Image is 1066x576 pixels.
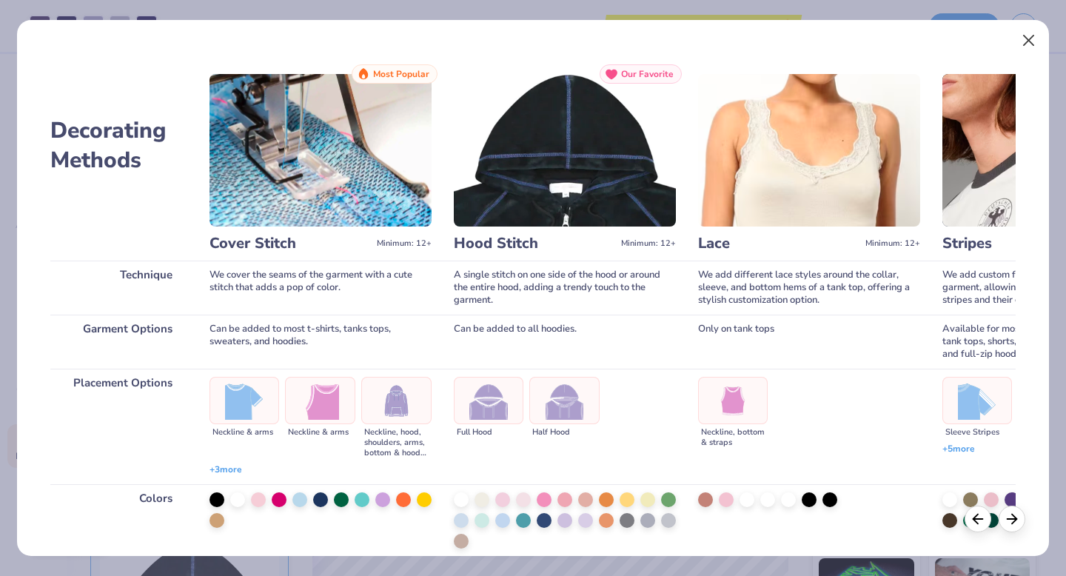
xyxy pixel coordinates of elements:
h3: Hood Stitch [454,234,615,253]
span: Most Popular [373,69,429,79]
div: We cover the seams of the garment with a cute stitch that adds a pop of color. [209,261,432,315]
div: A single stitch on one side of the hood or around the entire hood, adding a trendy touch to the g... [454,261,676,315]
div: Full Hood [454,427,524,438]
span: Our Favorite [621,69,674,79]
div: Technique [50,261,187,315]
img: Neckline, bottom & straps [714,382,751,420]
img: Lace [698,74,920,227]
h3: Cover Stitch [209,234,371,253]
img: Cover Stitch [209,74,432,227]
button: Close [1015,27,1043,55]
img: Full Hood [469,382,507,420]
h3: Lace [698,234,859,253]
div: Neckline & arms [209,427,280,458]
img: Neckline & arms [301,382,339,420]
img: Neckline & arms [225,382,263,420]
span: Minimum: 12+ [621,238,676,249]
span: Minimum: 12+ [377,238,432,249]
div: Sleeve Stripes [942,427,1013,438]
div: Half Hood [529,427,600,438]
div: Can be added to all hoodies. [454,315,676,369]
img: Neckline, hood, shoulders, arms, bottom & hoodie pocket [378,382,415,420]
div: Neckline & arms [285,427,355,458]
span: Minimum: 12+ [865,238,920,249]
img: Sleeve Stripes [958,382,996,420]
div: Can be added to most t-shirts, tanks tops, sweaters, and hoodies. [209,315,432,369]
h2: Decorating Methods [50,116,187,175]
div: Only on tank tops [698,315,920,369]
div: Neckline, hood, shoulders, arms, bottom & hoodie pocket [361,427,432,458]
div: We add different lace styles around the collar, sleeve, and bottom hems of a tank top, offering a... [698,261,920,315]
div: Neckline, bottom & straps [698,427,768,448]
img: Hood Stitch [454,74,676,227]
div: Placement Options [50,369,187,484]
div: Garment Options [50,315,187,369]
img: Half Hood [546,382,583,420]
span: + 5 more [942,443,975,455]
span: + 3 more [209,463,242,476]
